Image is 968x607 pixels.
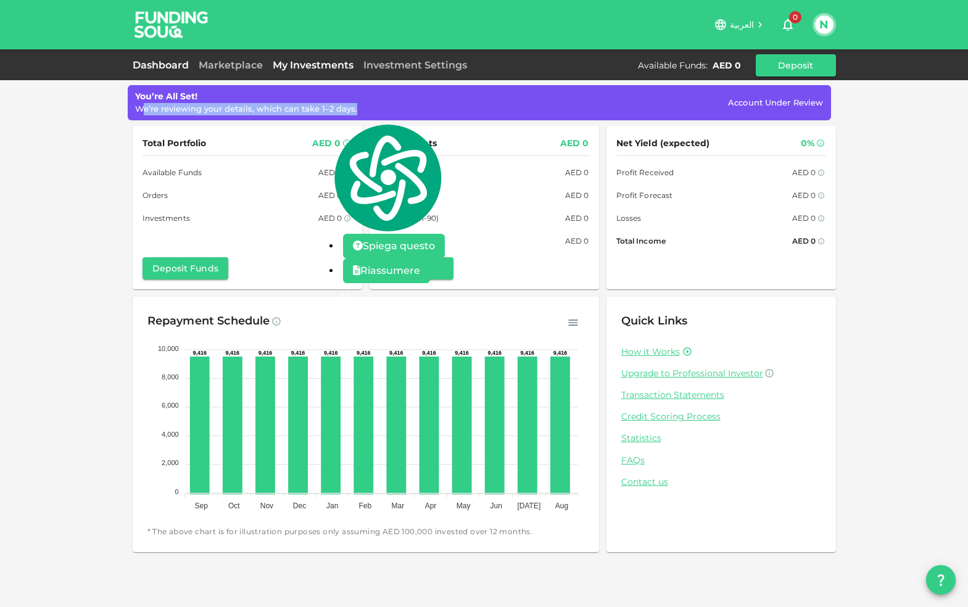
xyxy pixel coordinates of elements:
span: Available Funds [143,166,202,179]
div: AED 0 [318,189,342,202]
div: AED 0 [792,166,816,179]
img: logo.svg [329,122,445,234]
a: My Investments [268,59,358,71]
div: AED 0 [792,189,816,202]
span: Upgrade to Professional Investor [621,368,763,379]
div: AED 0 [560,136,589,151]
span: * The above chart is for illustration purposes only assuming AED 100,000 invested over 12 months. [147,526,584,538]
div: AED 0 [792,234,816,247]
span: Investments [143,212,190,225]
tspan: Dec [292,502,305,510]
span: Quick Links [621,314,688,328]
button: N [815,15,834,34]
div: AED 0 [312,136,341,151]
span: Orders [143,189,168,202]
span: Profit Received [616,166,674,179]
span: العربية [730,19,755,30]
span: You’re All Set! [135,91,197,102]
span: Riassumere [360,265,420,276]
span: Net Yield (expected) [616,136,710,151]
a: Statistics [621,432,821,444]
div: AED 0 [565,166,589,179]
a: Credit Scoring Process [621,411,821,423]
div: AED 0 [565,189,589,202]
span: Losses [616,212,642,225]
button: 0 [776,12,800,37]
div: AED 0 [565,234,589,247]
tspan: 10,000 [157,344,178,352]
div: Repayment Schedule [147,312,270,331]
a: Contact us [621,476,821,488]
div: Available Funds : [638,59,708,72]
div: We’re reviewing your details, which can take 1–2 days. [135,103,357,115]
div: AED 0 [792,212,816,225]
tspan: 8,000 [162,373,179,380]
a: Marketplace [194,59,268,71]
tspan: 4,000 [162,430,179,437]
span: Total Income [616,234,666,247]
a: Upgrade to Professional Investor [621,368,821,379]
button: Riassumere [343,258,430,283]
tspan: Nov [260,502,273,510]
div: AED 0 [318,212,342,225]
tspan: Oct [228,502,239,510]
tspan: Mar [391,502,404,510]
button: Deposit [756,54,836,76]
a: Dashboard [133,59,194,71]
button: question [926,565,956,595]
tspan: Aug [555,502,568,510]
tspan: Jun [490,502,502,510]
tspan: Apr [424,502,436,510]
button: Deposit Funds [143,257,228,279]
a: Investment Settings [358,59,472,71]
div: AED 0 [565,212,589,225]
tspan: 2,000 [162,459,179,466]
tspan: Feb [358,502,371,510]
tspan: [DATE] [517,502,540,510]
tspan: May [456,502,470,510]
div: AED 0 [318,166,342,179]
span: Spiega questo [363,240,435,252]
a: FAQs [621,455,821,466]
span: Total Portfolio [143,136,207,151]
tspan: Sep [194,502,208,510]
span: 0 [789,11,801,23]
tspan: 6,000 [162,402,179,409]
span: Profit Forecast [616,189,673,202]
tspan: 0 [175,487,178,495]
div: 0% [801,136,814,151]
div: AED 0 [713,59,741,72]
a: How it Works [621,346,680,358]
span: Account Under Review [728,97,823,107]
button: Spiega questo [343,234,445,258]
tspan: Jan [326,502,337,510]
a: Transaction Statements [621,389,821,401]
